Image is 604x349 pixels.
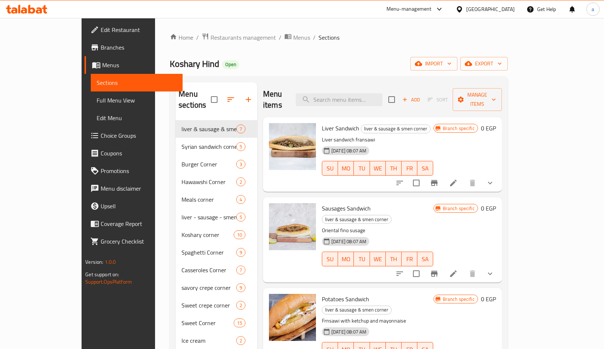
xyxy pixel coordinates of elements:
button: delete [464,174,481,192]
span: Potatoes Sandwich [322,294,369,305]
span: Branches [101,43,177,52]
span: Meals corner [181,195,236,204]
span: Edit Menu [97,114,177,122]
a: Full Menu View [91,91,183,109]
div: Syrian sandwich corner [181,142,236,151]
span: Select all sections [206,92,222,107]
span: Sort sections [222,91,240,108]
span: 2 [237,302,245,309]
div: items [236,301,245,310]
span: Sections [319,33,339,42]
div: Sweet Corner15 [176,314,257,332]
span: Sausages Sandwich [322,203,371,214]
button: TH [386,161,402,176]
button: Manage items [453,88,502,111]
a: Promotions [85,162,183,180]
p: Frnsawi with ketchup and mayonnaise [322,316,433,325]
span: Select to update [409,266,424,281]
span: Grocery Checklist [101,237,177,246]
button: import [410,57,457,71]
div: liver & sausage & smen corner7 [176,120,257,138]
span: 3 [237,161,245,168]
span: a [592,5,594,13]
div: items [236,248,245,257]
span: Choice Groups [101,131,177,140]
button: WE [370,252,386,266]
span: 2 [237,337,245,344]
span: 9 [237,249,245,256]
span: Full Menu View [97,96,177,105]
span: liver & sausage & smen corner [322,306,391,314]
span: Upsell [101,202,177,211]
div: items [234,319,245,327]
h6: 0 EGP [481,203,496,213]
span: TH [389,254,399,265]
span: Koshary Hind [170,55,219,72]
button: WE [370,161,386,176]
span: import [416,59,452,68]
span: Branch specific [440,125,478,132]
div: items [236,142,245,151]
a: Menus [284,33,310,42]
span: [DATE] 08:07 AM [328,238,369,245]
div: Menu-management [387,5,432,14]
span: 5 [237,214,245,221]
h2: Menu items [263,89,287,111]
span: Burger Corner [181,160,236,169]
div: Spaghetti Corner [181,248,236,257]
span: Select section first [423,94,453,105]
span: WE [373,254,383,265]
span: Get support on: [85,270,119,279]
h6: 0 EGP [481,123,496,133]
button: FR [402,252,417,266]
div: Syrian sandwich corner5 [176,138,257,155]
a: Grocery Checklist [85,233,183,250]
div: liver & sausage & smen corner [322,215,392,224]
li: / [279,33,281,42]
span: Select to update [409,175,424,191]
p: Oriental fino susage [322,226,433,235]
button: delete [464,265,481,283]
span: Hawawshi Corner [181,177,236,186]
span: TH [389,163,399,174]
span: Coverage Report [101,219,177,228]
button: SA [417,252,433,266]
svg: Show Choices [486,269,495,278]
span: Menus [293,33,310,42]
span: [DATE] 08:07 AM [328,328,369,335]
a: Edit menu item [449,179,458,187]
div: items [236,213,245,222]
span: FR [405,163,414,174]
div: savory crepe corner [181,283,236,292]
li: / [313,33,316,42]
span: Sweet Corner [181,319,234,327]
span: Koshary corner [181,230,234,239]
div: liver - sausage - smen Corner5 [176,208,257,226]
span: Promotions [101,166,177,175]
span: 7 [237,126,245,133]
div: items [236,177,245,186]
h6: 0 EGP [481,294,496,304]
div: items [236,266,245,274]
img: Sausages Sandwich [269,203,316,250]
img: Liver Sandwich [269,123,316,170]
span: 5 [237,143,245,150]
button: FR [402,161,417,176]
div: Hawawshi Corner2 [176,173,257,191]
span: 15 [234,320,245,327]
span: SU [325,254,335,265]
span: liver - sausage - smen Corner [181,213,236,222]
button: export [460,57,508,71]
div: Casseroles Corner [181,266,236,274]
span: 10 [234,231,245,238]
span: Add [401,96,421,104]
div: items [236,283,245,292]
span: SA [420,163,430,174]
div: Ice cream [181,336,236,345]
button: show more [481,174,499,192]
span: Coupons [101,149,177,158]
div: items [236,336,245,345]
